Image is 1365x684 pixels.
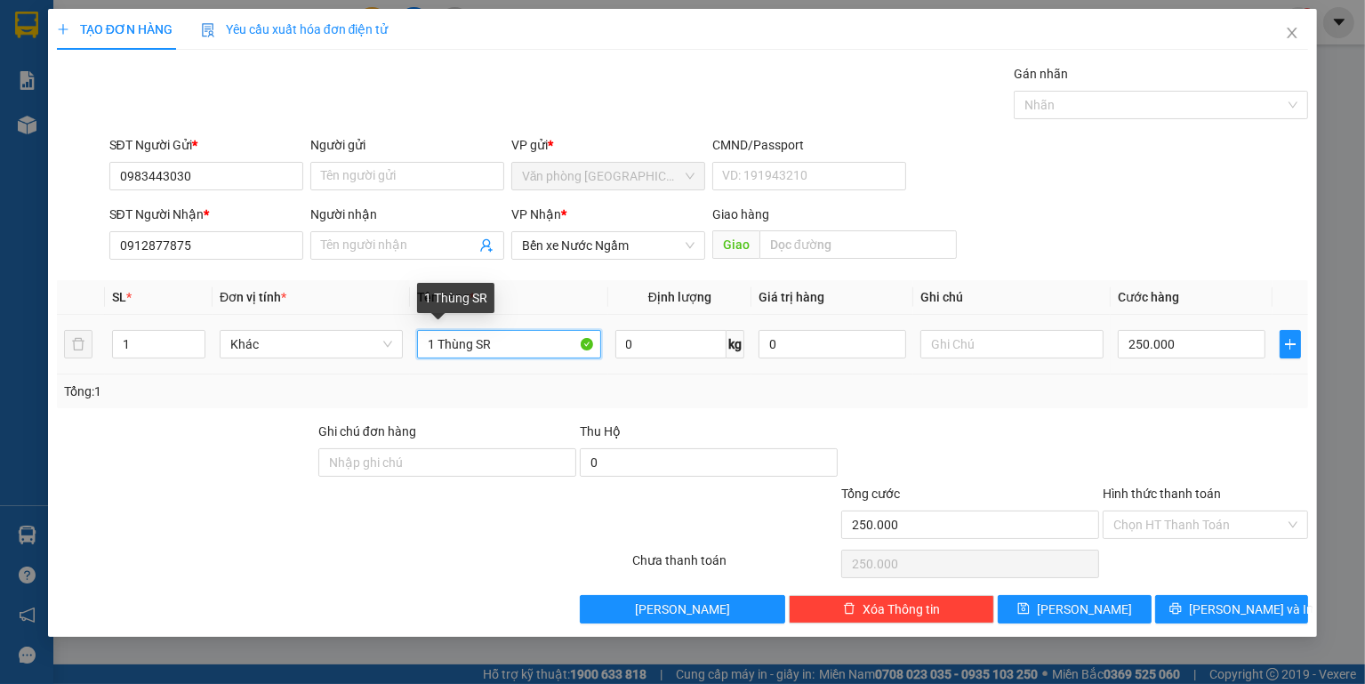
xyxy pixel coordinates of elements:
button: deleteXóa Thông tin [789,595,994,624]
button: delete [64,330,92,358]
label: Hình thức thanh toán [1103,487,1221,501]
input: Ghi chú đơn hàng [318,448,576,477]
div: CMND/Passport [712,135,906,155]
span: Đơn vị tính [220,290,286,304]
div: VP gửi [511,135,705,155]
div: SĐT Người Nhận [109,205,303,224]
input: 0 [759,330,906,358]
span: [PERSON_NAME] và In [1189,600,1313,619]
button: save[PERSON_NAME] [998,595,1151,624]
input: Dọc đường [759,230,957,259]
span: Thu Hộ [580,424,621,439]
div: Tổng: 1 [64,382,528,401]
input: VD: Bàn, Ghế [417,330,600,358]
label: Ghi chú đơn hàng [318,424,416,439]
span: save [1017,602,1030,616]
span: delete [843,602,855,616]
div: Người nhận [310,205,504,224]
button: plus [1280,330,1301,358]
span: plus [57,23,69,36]
span: kg [727,330,744,358]
span: Cước hàng [1118,290,1179,304]
img: icon [201,23,215,37]
span: close [1285,26,1299,40]
th: Ghi chú [913,280,1111,315]
span: VP Nhận [511,207,561,221]
button: printer[PERSON_NAME] và In [1155,595,1308,624]
span: Tổng cước [841,487,900,501]
span: [PERSON_NAME] [1037,600,1132,619]
span: printer [1169,602,1182,616]
span: Văn phòng Đà Lạt [522,163,695,189]
span: Xóa Thông tin [863,600,940,619]
div: Chưa thanh toán [630,551,839,582]
span: Khác [230,331,392,358]
span: Giao hàng [712,207,769,221]
span: [PERSON_NAME] [635,600,730,619]
div: Người gửi [310,135,504,155]
div: SĐT Người Gửi [109,135,303,155]
span: Giao [712,230,759,259]
span: plus [1281,337,1300,351]
input: Ghi Chú [920,330,1104,358]
button: Close [1267,9,1317,59]
span: SL [112,290,126,304]
span: Giá trị hàng [759,290,824,304]
span: TẠO ĐƠN HÀNG [57,22,173,36]
span: Định lượng [648,290,711,304]
label: Gán nhãn [1014,67,1068,81]
button: [PERSON_NAME] [580,595,785,624]
span: Bến xe Nước Ngầm [522,232,695,259]
span: user-add [479,238,494,253]
div: 1 Thùng SR [417,283,494,313]
span: Yêu cầu xuất hóa đơn điện tử [201,22,389,36]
